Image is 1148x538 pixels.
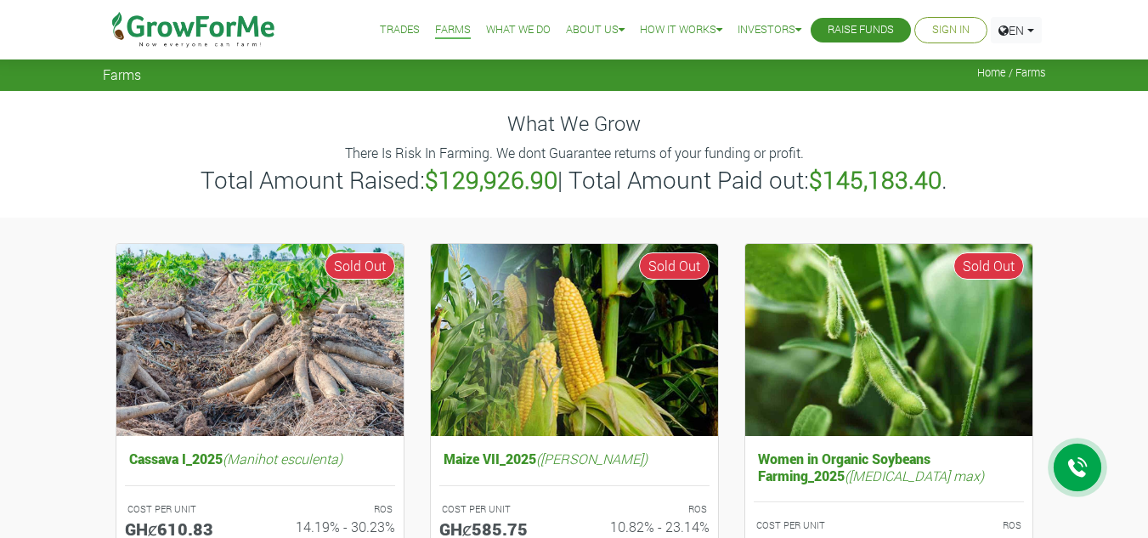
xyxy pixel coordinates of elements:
[738,21,801,39] a: Investors
[536,450,648,467] i: ([PERSON_NAME])
[439,446,710,471] h5: Maize VII_2025
[127,502,245,517] p: COST PER UNIT
[745,244,1032,437] img: growforme image
[103,111,1046,136] h4: What We Grow
[105,143,1043,163] p: There Is Risk In Farming. We dont Guarantee returns of your funding or profit.
[904,518,1021,533] p: ROS
[828,21,894,39] a: Raise Funds
[431,244,718,437] img: growforme image
[932,21,970,39] a: Sign In
[116,244,404,437] img: growforme image
[275,502,393,517] p: ROS
[754,446,1024,487] h5: Women in Organic Soybeans Farming_2025
[103,66,141,82] span: Farms
[639,252,710,280] span: Sold Out
[442,502,559,517] p: COST PER UNIT
[587,518,710,535] h6: 10.82% - 23.14%
[953,252,1024,280] span: Sold Out
[273,518,395,535] h6: 14.19% - 30.23%
[809,164,942,195] b: $145,183.40
[845,467,984,484] i: ([MEDICAL_DATA] max)
[566,21,625,39] a: About Us
[125,446,395,471] h5: Cassava I_2025
[223,450,342,467] i: (Manihot esculenta)
[105,166,1043,195] h3: Total Amount Raised: | Total Amount Paid out: .
[756,518,874,533] p: COST PER UNIT
[977,66,1046,79] span: Home / Farms
[590,502,707,517] p: ROS
[435,21,471,39] a: Farms
[425,164,557,195] b: $129,926.90
[486,21,551,39] a: What We Do
[325,252,395,280] span: Sold Out
[640,21,722,39] a: How it Works
[991,17,1042,43] a: EN
[380,21,420,39] a: Trades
